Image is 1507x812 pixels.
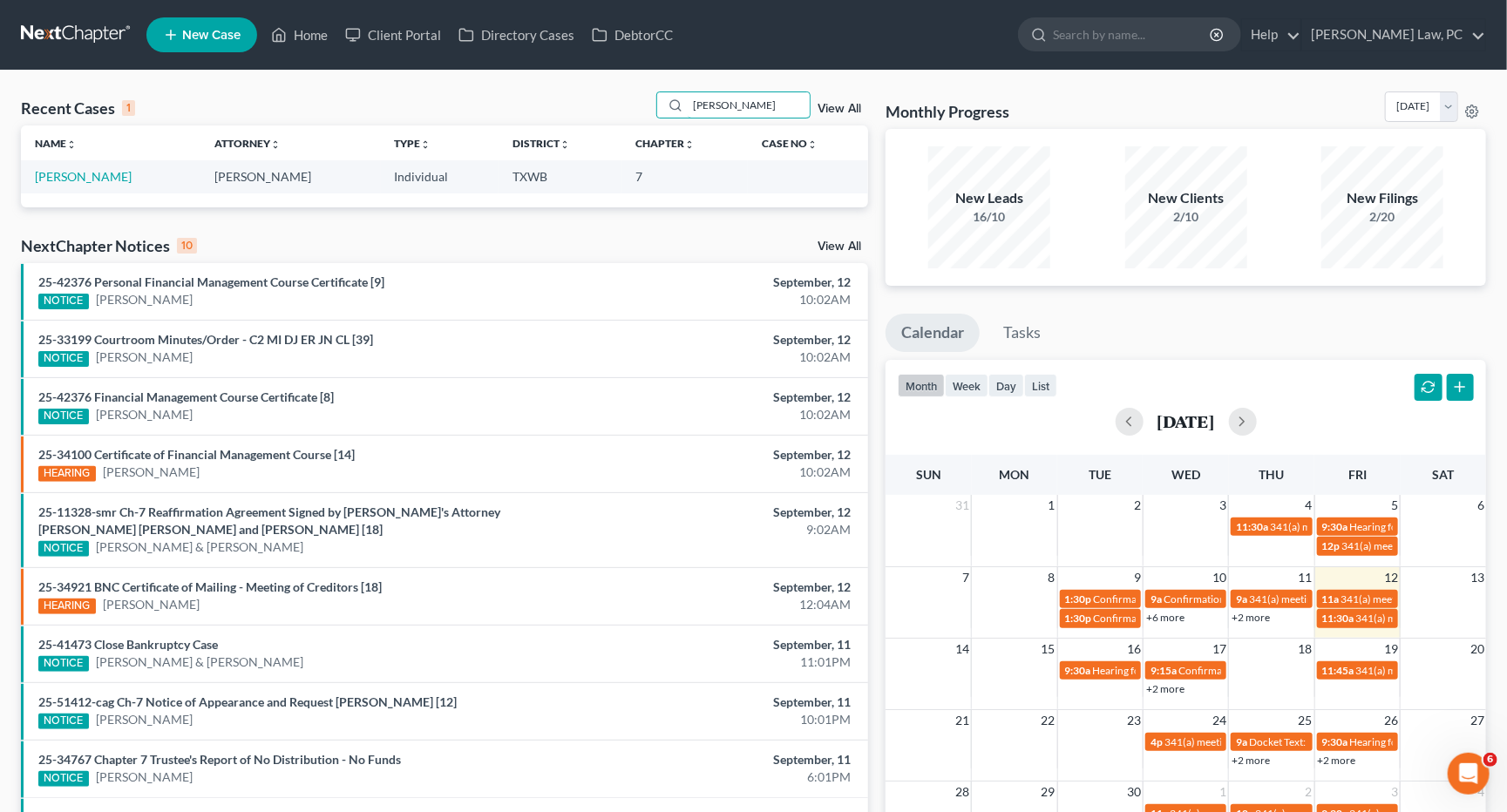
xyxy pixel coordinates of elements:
[1132,495,1143,516] span: 2
[583,19,682,51] a: DebtorCC
[96,768,193,786] a: [PERSON_NAME]
[38,504,500,537] a: 25-11328-smr Ch-7 Reaffirmation Agreement Signed by [PERSON_NAME]'s Attorney [PERSON_NAME] [PERSO...
[1322,664,1354,677] span: 11:45a
[513,137,570,150] a: Districtunfold_more
[1093,664,1229,677] span: Hearing for [PERSON_NAME]
[1322,612,1354,625] span: 11:30a
[103,596,200,613] a: [PERSON_NAME]
[1448,753,1490,795] iframe: Intercom live chat
[1382,639,1400,660] span: 19
[1297,710,1314,731] span: 25
[898,374,945,397] button: month
[1389,495,1400,516] span: 5
[96,406,193,423] a: [PERSON_NAME]
[1302,19,1485,51] a: [PERSON_NAME] Law, PC
[954,710,971,731] span: 21
[1476,495,1486,516] span: 6
[684,139,695,150] i: unfold_more
[818,103,861,115] a: View All
[592,504,851,521] div: September, 12
[1211,639,1228,660] span: 17
[38,579,382,594] a: 25-34921 BNC Certificate of Mailing - Meeting of Creditors [18]
[988,314,1056,352] a: Tasks
[592,348,851,366] div: 10:02AM
[1304,782,1314,802] span: 2
[1259,467,1285,482] span: Thu
[988,374,1024,397] button: day
[688,92,810,118] input: Search by name...
[1469,567,1486,588] span: 13
[38,389,334,404] a: 25-42376 Financial Management Course Certificate [8]
[592,291,851,308] div: 10:02AM
[38,637,218,652] a: 25-41473 Close Bankruptcy Case
[945,374,988,397] button: week
[886,101,1009,122] h3: Monthly Progress
[1218,495,1228,516] span: 3
[1146,611,1185,624] a: +6 more
[1322,592,1340,606] span: 11a
[1125,710,1143,731] span: 23
[954,639,971,660] span: 14
[592,596,851,613] div: 12:04AM
[499,160,621,193] td: TXWB
[1040,710,1057,731] span: 22
[1322,520,1348,533] span: 9:30a
[66,139,77,150] i: unfold_more
[1125,782,1143,802] span: 30
[421,139,431,150] i: unfold_more
[38,541,89,557] div: NOTICE
[262,19,336,51] a: Home
[592,274,851,291] div: September, 12
[999,467,1029,482] span: Mon
[1040,639,1057,660] span: 15
[592,464,851,481] div: 10:02AM
[177,238,197,254] div: 10
[38,466,96,482] div: HEARING
[1047,495,1057,516] span: 1
[1469,639,1486,660] span: 20
[1350,735,1486,748] span: Hearing for [PERSON_NAME]
[621,160,747,193] td: 7
[1094,612,1293,625] span: Confirmation Hearing for [PERSON_NAME]
[1151,592,1162,606] span: 9a
[928,188,1050,208] div: New Leads
[1053,18,1212,51] input: Search by name...
[38,656,89,672] div: NOTICE
[1211,567,1228,588] span: 10
[96,291,193,308] a: [PERSON_NAME]
[1236,735,1247,748] span: 9a
[38,447,355,462] a: 25-34100 Certificate of Financial Management Course [14]
[1304,495,1314,516] span: 4
[21,98,135,118] div: Recent Cases
[38,409,89,424] div: NOTICE
[96,653,303,671] a: [PERSON_NAME] & [PERSON_NAME]
[1125,208,1247,226] div: 2/10
[1382,710,1400,731] span: 26
[592,389,851,406] div: September, 12
[928,208,1050,226] div: 16/10
[38,752,401,767] a: 25-34767 Chapter 7 Trustee's Report of No Distribution - No Funds
[1132,567,1143,588] span: 9
[818,240,861,253] a: View All
[1151,664,1177,677] span: 9:15a
[1211,710,1228,731] span: 24
[1249,735,1405,748] span: Docket Text: for [PERSON_NAME]
[450,19,583,51] a: Directory Cases
[96,538,303,556] a: [PERSON_NAME] & [PERSON_NAME]
[1218,782,1228,802] span: 1
[381,160,499,193] td: Individual
[592,653,851,671] div: 11:01PM
[1432,467,1454,482] span: Sat
[886,314,980,352] a: Calendar
[1322,735,1348,748] span: 9:30a
[35,137,77,150] a: Nameunfold_more
[592,331,851,348] div: September, 12
[38,294,89,309] div: NOTICE
[38,599,96,614] div: HEARING
[1318,754,1356,767] a: +2 more
[954,782,971,802] span: 28
[592,751,851,768] div: September, 11
[395,137,431,150] a: Typeunfold_more
[38,332,373,347] a: 25-33199 Courtroom Minutes/Order - C2 MI DJ ER JN CL [39]
[1065,592,1092,606] span: 1:30p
